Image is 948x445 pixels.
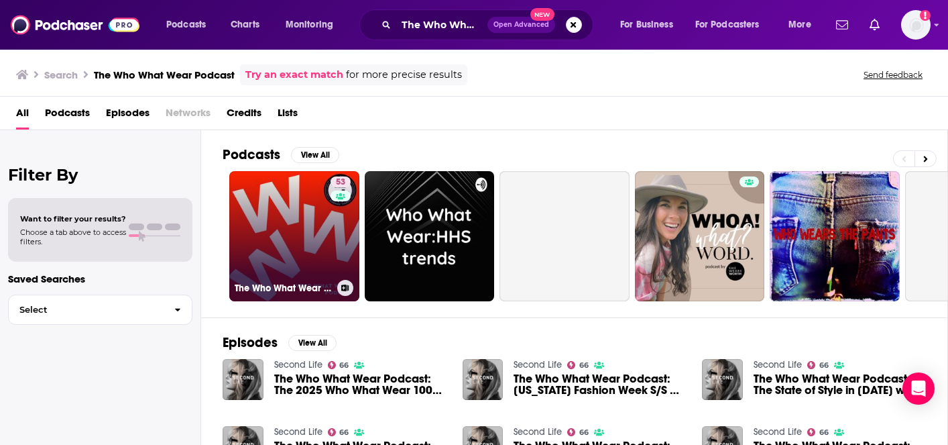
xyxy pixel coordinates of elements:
[567,361,589,369] a: 66
[611,14,690,36] button: open menu
[8,165,192,185] h2: Filter By
[45,102,90,130] a: Podcasts
[463,359,503,400] img: The Who What Wear Podcast: New York Fashion Week S/S 26 Recap
[514,426,562,438] a: Second Life
[864,13,885,36] a: Show notifications dropdown
[166,102,211,130] span: Networks
[860,69,927,81] button: Send feedback
[328,428,349,436] a: 66
[11,12,139,38] img: Podchaser - Follow, Share and Rate Podcasts
[288,335,337,351] button: View All
[514,373,686,396] a: The Who What Wear Podcast: New York Fashion Week S/S 26 Recap
[291,147,339,163] button: View All
[579,430,589,436] span: 66
[9,305,164,314] span: Select
[831,13,853,36] a: Show notifications dropdown
[278,102,298,130] a: Lists
[8,273,192,285] p: Saved Searches
[339,430,349,436] span: 66
[328,361,349,369] a: 66
[20,228,126,246] span: Choose a tab above to access filters.
[901,10,931,40] span: Logged in as mmaugeri_hunter
[920,10,931,21] svg: Add a profile image
[514,359,562,370] a: Second Life
[788,15,811,34] span: More
[687,14,779,36] button: open menu
[372,9,606,40] div: Search podcasts, credits, & more...
[44,68,78,81] h3: Search
[346,67,462,83] span: for more precise results
[16,102,29,130] a: All
[702,359,743,400] img: The Who What Wear Podcast: The State of Style in 2024 with Senior Fashion Editor Anna LaPlaca
[274,359,322,370] a: Second Life
[901,10,931,40] button: Show profile menu
[223,146,339,163] a: PodcastsView All
[819,430,829,436] span: 66
[286,15,333,34] span: Monitoring
[901,10,931,40] img: User Profile
[276,14,351,36] button: open menu
[94,68,235,81] h3: The Who What Wear Podcast
[229,171,359,301] a: 53The Who What Wear Podcast
[530,8,554,21] span: New
[754,373,926,396] a: The Who What Wear Podcast: The State of Style in 2024 with Senior Fashion Editor Anna LaPlaca
[807,428,829,436] a: 66
[754,359,802,370] a: Second Life
[274,373,447,396] a: The Who What Wear Podcast: The 2025 Who What Wear 100 Beauty Awards
[331,177,351,187] a: 53
[754,426,802,438] a: Second Life
[223,334,278,351] h2: Episodes
[567,428,589,436] a: 66
[274,426,322,438] a: Second Life
[779,14,828,36] button: open menu
[514,373,686,396] span: The Who What Wear Podcast: [US_STATE] Fashion Week S/S 26 Recap
[336,176,345,189] span: 53
[222,14,268,36] a: Charts
[493,21,549,28] span: Open Advanced
[695,15,760,34] span: For Podcasters
[620,15,673,34] span: For Business
[20,214,126,224] span: Want to filter your results?
[166,15,206,34] span: Podcasts
[245,67,343,83] a: Try an exact match
[8,295,192,325] button: Select
[579,362,589,368] span: 66
[754,373,926,396] span: The Who What Wear Podcast: The State of Style in [DATE] with Senior Fashion Editor [PERSON_NAME]
[157,14,223,36] button: open menu
[235,283,332,294] h3: The Who What Wear Podcast
[223,359,263,400] img: The Who What Wear Podcast: The 2025 Who What Wear 100 Beauty Awards
[227,102,261,130] a: Credits
[223,146,280,163] h2: Podcasts
[396,14,487,36] input: Search podcasts, credits, & more...
[231,15,259,34] span: Charts
[807,361,829,369] a: 66
[819,362,829,368] span: 66
[106,102,150,130] a: Episodes
[902,373,935,405] div: Open Intercom Messenger
[223,334,337,351] a: EpisodesView All
[339,362,349,368] span: 66
[487,17,555,33] button: Open AdvancedNew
